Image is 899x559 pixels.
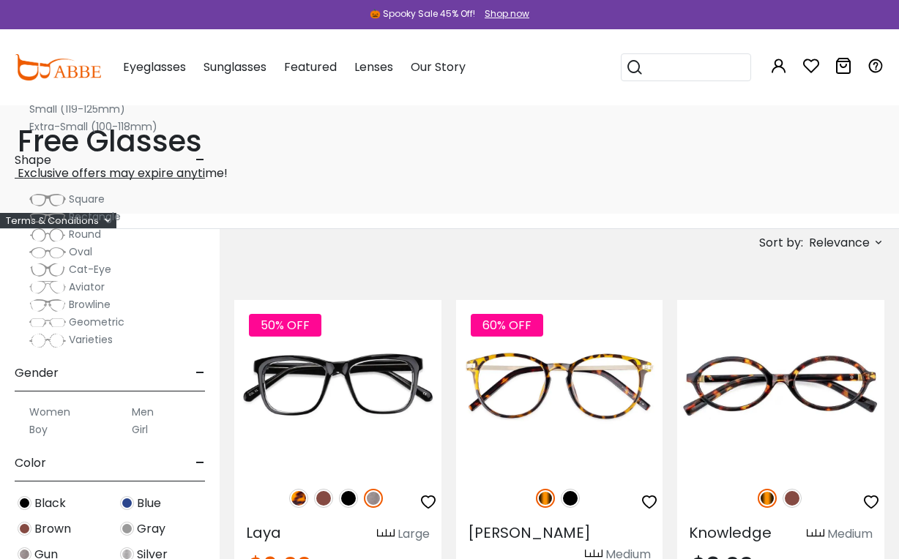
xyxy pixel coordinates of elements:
[314,489,333,508] img: Brown
[354,59,393,75] span: Lenses
[137,520,165,538] span: Gray
[29,118,157,135] label: Extra-Small (100-118mm)
[758,489,777,508] img: Tortoise
[123,59,186,75] span: Eyeglasses
[827,525,873,543] div: Medium
[137,495,161,512] span: Blue
[69,192,105,206] span: Square
[289,489,308,508] img: Leopard
[29,100,125,118] label: Small (119-125mm)
[411,59,466,75] span: Our Story
[69,209,121,224] span: Rectangle
[69,262,111,277] span: Cat-Eye
[370,7,475,20] div: 🎃 Spooky Sale 45% Off!
[195,356,205,391] span: -
[120,522,134,536] img: Gray
[29,228,66,242] img: Round.png
[18,496,31,510] img: Black
[284,59,337,75] span: Featured
[69,332,113,347] span: Varieties
[783,489,802,508] img: Brown
[471,314,543,337] span: 60% OFF
[15,54,101,80] img: abbeglasses.com
[246,522,281,543] span: Laya
[29,263,66,277] img: Cat-Eye.png
[477,7,529,20] a: Shop now
[132,403,154,421] label: Men
[29,245,66,260] img: Oval.png
[377,528,395,539] img: size ruler
[29,298,66,312] img: Browline.png
[759,234,803,251] span: Sort by:
[29,192,66,207] img: Square.png
[120,496,134,510] img: Blue
[234,300,441,473] img: Gun Laya - Plastic ,Universal Bridge Fit
[29,421,48,438] label: Boy
[468,522,591,543] span: [PERSON_NAME]
[69,315,124,329] span: Geometric
[34,495,66,512] span: Black
[18,522,31,536] img: Brown
[18,124,881,159] h1: Free Glasses
[69,279,105,294] span: Aviator
[132,421,148,438] label: Girl
[689,522,772,543] span: Knowledge
[18,165,881,182] p: Exclusive offers may expire anytime!
[15,143,51,178] span: Shape
[398,525,430,543] div: Large
[195,446,205,481] span: -
[339,489,358,508] img: Black
[485,7,529,20] div: Shop now
[29,403,70,421] label: Women
[34,520,71,538] span: Brown
[195,143,205,178] span: -
[69,227,101,241] span: Round
[456,300,663,473] img: Tortoise Callie - Combination ,Universal Bridge Fit
[364,489,383,508] img: Gun
[69,244,92,259] span: Oval
[204,59,266,75] span: Sunglasses
[29,315,66,330] img: Geometric.png
[29,210,66,225] img: Rectangle.png
[809,230,870,256] span: Relevance
[561,489,580,508] img: Black
[536,489,555,508] img: Tortoise
[29,333,66,348] img: Varieties.png
[69,297,111,312] span: Browline
[249,314,321,337] span: 50% OFF
[677,300,884,473] img: Tortoise Knowledge - Acetate ,Universal Bridge Fit
[807,528,824,539] img: size ruler
[15,446,46,481] span: Color
[15,356,59,391] span: Gender
[29,280,66,295] img: Aviator.png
